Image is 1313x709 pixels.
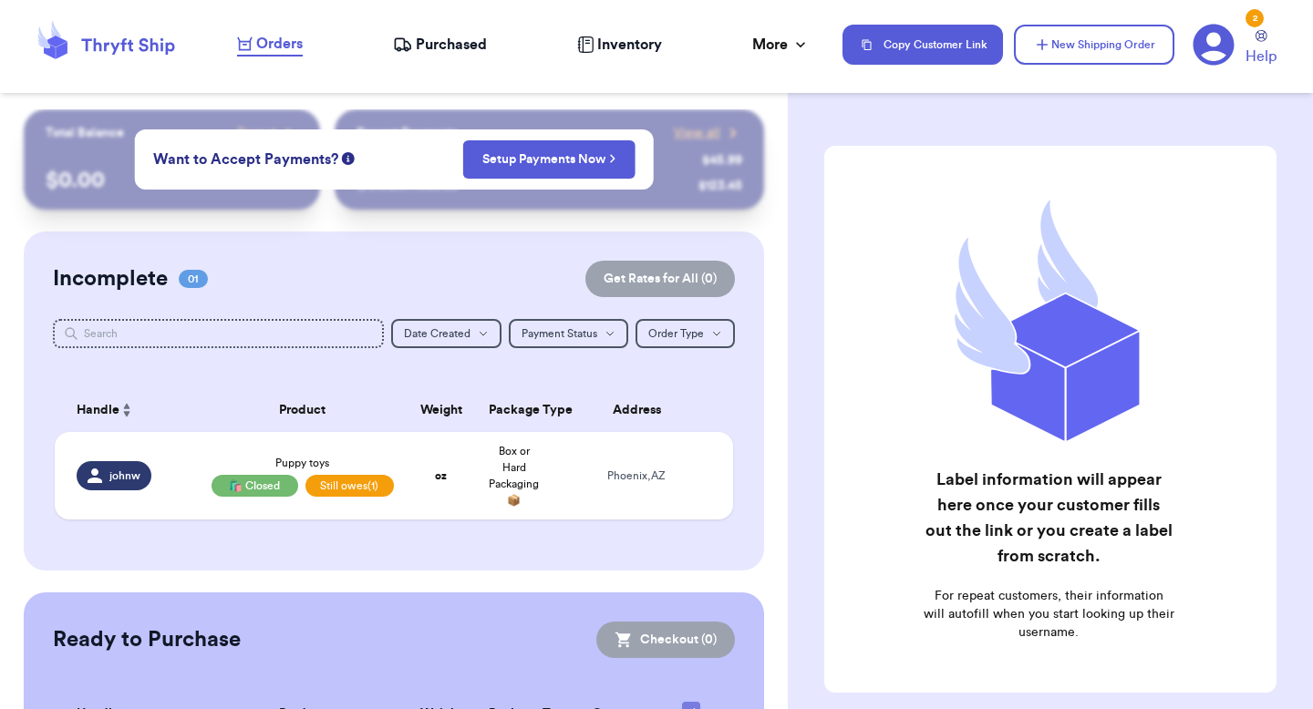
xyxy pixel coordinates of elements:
h2: Incomplete [53,264,168,293]
button: Get Rates for All (0) [585,261,735,297]
button: Date Created [391,319,501,348]
span: View all [674,124,720,142]
div: More [752,34,810,56]
span: 01 [179,270,208,288]
span: Box or Hard Packaging 📦 [489,446,539,506]
span: Handle [77,401,119,420]
button: Sort ascending [119,399,134,421]
button: Payment Status [509,319,628,348]
span: Inventory [597,34,662,56]
button: Copy Customer Link [843,25,1003,65]
span: Help [1246,46,1277,67]
span: Order Type [648,328,704,339]
a: Help [1246,30,1277,67]
button: Checkout (0) [596,622,735,658]
th: Package Type [478,388,551,432]
p: Recent Payments [357,124,458,142]
a: Setup Payments Now [482,150,616,169]
span: Orders [256,33,303,55]
button: Order Type [636,319,735,348]
button: Setup Payments Now [463,140,636,179]
div: $ 45.99 [702,151,742,170]
span: Still owes (1) [305,475,394,497]
a: 2 [1193,24,1235,66]
span: Puppy toys [275,457,329,468]
h2: Ready to Purchase [53,625,241,654]
span: johnw [109,468,140,483]
p: $ 0.00 [46,166,298,195]
p: Total Balance [46,124,124,142]
div: 2 [1246,9,1264,27]
strong: oz [435,470,447,481]
span: Payment Status [522,328,597,339]
a: Inventory [577,34,662,56]
a: Purchased [393,34,487,56]
h2: Label information will appear here once your customer fills out the link or you create a label fr... [923,467,1174,569]
th: Weight [405,388,478,432]
div: Phoenix , AZ [562,469,711,483]
a: Orders [237,33,303,57]
div: $ 123.45 [698,177,742,195]
span: Want to Accept Payments? [153,149,338,170]
span: Date Created [404,328,470,339]
button: New Shipping Order [1014,25,1174,65]
input: Search [53,319,384,348]
th: Product [201,388,405,432]
span: Payout [237,124,276,142]
p: For repeat customers, their information will autofill when you start looking up their username. [923,587,1174,642]
a: View all [674,124,742,142]
th: Address [551,388,733,432]
span: Purchased [416,34,487,56]
div: 🛍️ Closed [212,475,298,497]
a: Payout [237,124,298,142]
